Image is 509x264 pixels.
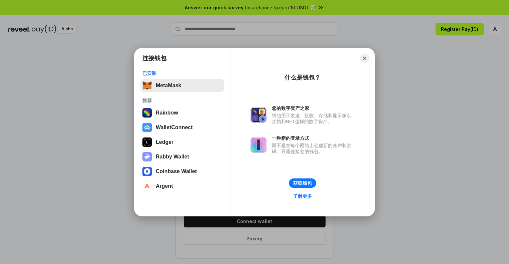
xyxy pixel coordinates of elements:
button: Rabby Wallet [140,150,224,163]
div: 而不是在每个网站上创建新的账户和密码，只需连接您的钱包。 [272,142,355,154]
button: Close [360,54,369,63]
button: MetaMask [140,79,224,92]
div: Rabby Wallet [156,154,189,160]
div: 了解更多 [293,193,312,199]
div: WalletConnect [156,125,193,131]
img: svg+xml,%3Csvg%20width%3D%2228%22%20height%3D%2228%22%20viewBox%3D%220%200%2028%2028%22%20fill%3D... [142,123,152,132]
div: 推荐 [142,98,222,104]
button: Ledger [140,135,224,149]
img: svg+xml,%3Csvg%20xmlns%3D%22http%3A%2F%2Fwww.w3.org%2F2000%2Fsvg%22%20fill%3D%22none%22%20viewBox... [250,107,267,123]
a: 了解更多 [289,192,316,200]
div: Ledger [156,139,173,145]
div: Argent [156,183,173,189]
img: svg+xml,%3Csvg%20width%3D%2228%22%20height%3D%2228%22%20viewBox%3D%220%200%2028%2028%22%20fill%3D... [142,167,152,176]
h1: 连接钱包 [142,54,166,62]
img: svg+xml,%3Csvg%20xmlns%3D%22http%3A%2F%2Fwww.w3.org%2F2000%2Fsvg%22%20fill%3D%22none%22%20viewBox... [250,137,267,153]
div: 已安装 [142,70,222,76]
img: svg+xml,%3Csvg%20width%3D%22120%22%20height%3D%22120%22%20viewBox%3D%220%200%20120%20120%22%20fil... [142,108,152,118]
div: 钱包用于发送、接收、存储和显示像以太坊和NFT这样的数字资产。 [272,113,355,125]
div: MetaMask [156,83,181,89]
button: WalletConnect [140,121,224,134]
img: svg+xml,%3Csvg%20fill%3D%22none%22%20height%3D%2233%22%20viewBox%3D%220%200%2035%2033%22%20width%... [142,81,152,90]
div: 什么是钱包？ [285,74,321,82]
div: Rainbow [156,110,178,116]
div: 获取钱包 [293,180,312,186]
button: Argent [140,179,224,193]
div: 您的数字资产之家 [272,105,355,111]
div: Coinbase Wallet [156,168,197,174]
div: 一种新的登录方式 [272,135,355,141]
button: Coinbase Wallet [140,165,224,178]
img: svg+xml,%3Csvg%20width%3D%2228%22%20height%3D%2228%22%20viewBox%3D%220%200%2028%2028%22%20fill%3D... [142,181,152,191]
button: Rainbow [140,106,224,120]
button: 获取钱包 [289,178,316,188]
img: svg+xml,%3Csvg%20xmlns%3D%22http%3A%2F%2Fwww.w3.org%2F2000%2Fsvg%22%20fill%3D%22none%22%20viewBox... [142,152,152,161]
img: svg+xml,%3Csvg%20xmlns%3D%22http%3A%2F%2Fwww.w3.org%2F2000%2Fsvg%22%20width%3D%2228%22%20height%3... [142,137,152,147]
